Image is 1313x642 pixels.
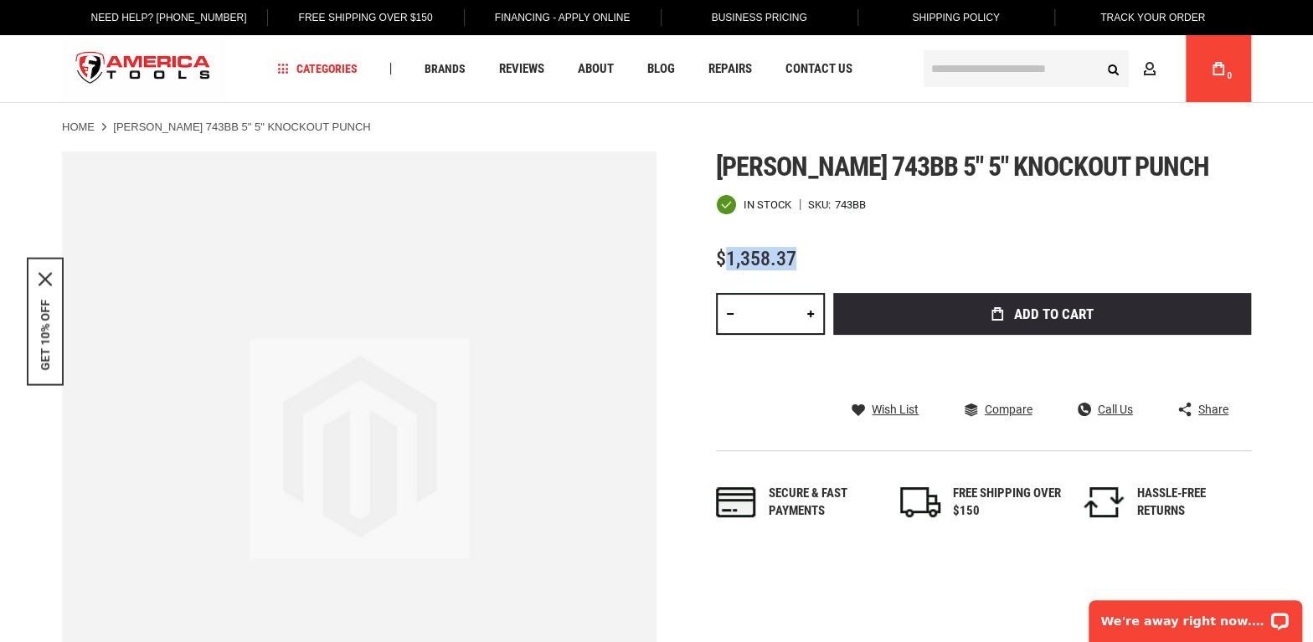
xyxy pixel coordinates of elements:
[778,58,860,80] a: Contact Us
[1198,403,1228,415] span: Share
[708,63,752,75] span: Repairs
[716,194,791,215] div: Availability
[425,63,466,74] span: Brands
[113,121,370,133] strong: [PERSON_NAME] 743BB 5" 5" KNOCKOUT PUNCH
[1078,402,1133,417] a: Call Us
[872,403,919,415] span: Wish List
[852,402,919,417] a: Wish List
[953,485,1062,521] div: FREE SHIPPING OVER $150
[1084,487,1124,517] img: returns
[250,339,469,558] img: image.jpg
[964,402,1032,417] a: Compare
[701,58,759,80] a: Repairs
[62,38,224,100] a: store logo
[39,272,52,285] svg: close icon
[62,38,224,100] img: America Tools
[1014,307,1094,321] span: Add to Cart
[1078,589,1313,642] iframe: LiveChat chat widget
[833,293,1251,335] button: Add to Cart
[39,299,52,370] button: GET 10% OFF
[900,487,940,517] img: shipping
[744,199,791,210] span: In stock
[492,58,552,80] a: Reviews
[570,58,621,80] a: About
[1227,71,1232,80] span: 0
[647,63,675,75] span: Blog
[578,63,614,75] span: About
[1202,35,1234,102] a: 0
[835,199,866,210] div: 743BB
[277,63,358,74] span: Categories
[984,403,1032,415] span: Compare
[716,487,756,517] img: payments
[912,12,1000,23] span: Shipping Policy
[62,120,95,135] a: Home
[640,58,682,80] a: Blog
[499,63,544,75] span: Reviews
[785,63,852,75] span: Contact Us
[808,199,835,210] strong: SKU
[270,58,365,80] a: Categories
[1098,403,1133,415] span: Call Us
[1097,53,1129,85] button: Search
[1136,485,1245,521] div: HASSLE-FREE RETURNS
[830,340,1254,388] iframe: Secure express checkout frame
[716,247,796,270] span: $1,358.37
[716,151,1209,182] span: [PERSON_NAME] 743bb 5" 5" knockout punch
[769,485,878,521] div: Secure & fast payments
[417,58,473,80] a: Brands
[39,272,52,285] button: Close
